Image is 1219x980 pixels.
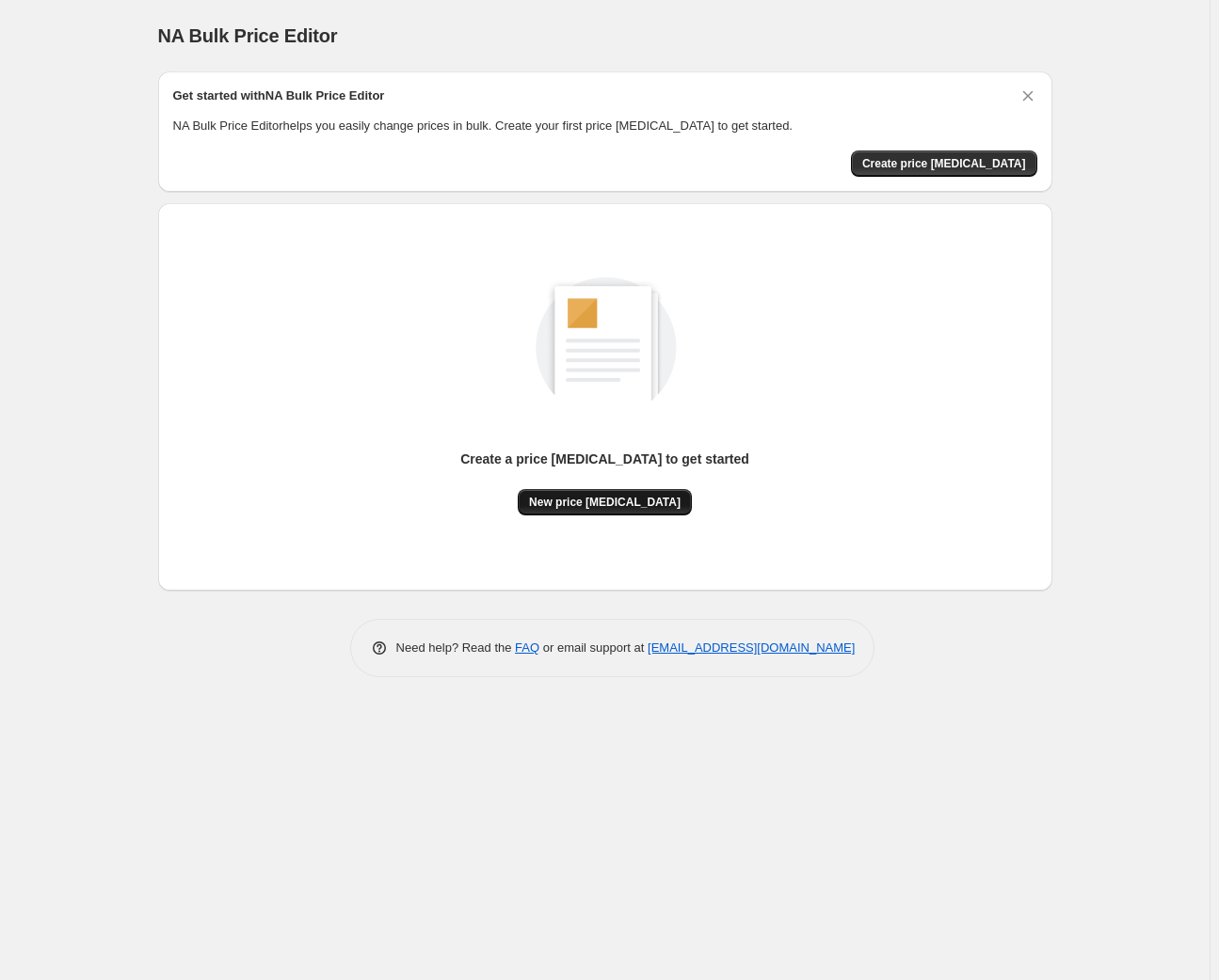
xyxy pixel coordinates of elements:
[862,156,1026,171] span: Create price [MEDICAL_DATA]
[529,495,681,510] span: New price [MEDICAL_DATA]
[460,450,749,468] p: Create a price [MEDICAL_DATA] to get started
[539,640,648,655] span: or email support at
[1019,87,1037,105] button: Dismiss card
[396,640,516,655] span: Need help? Read the
[173,87,385,105] h2: Get started with NA Bulk Price Editor
[648,640,855,655] a: [EMAIL_ADDRESS][DOMAIN_NAME]
[515,640,539,655] a: FAQ
[158,25,338,46] span: NA Bulk Price Editor
[851,150,1037,177] button: Create price change job
[173,117,1037,135] p: NA Bulk Price Editor helps you easily change prices in bulk. Create your first price [MEDICAL_DAT...
[518,489,692,515] button: New price [MEDICAL_DATA]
